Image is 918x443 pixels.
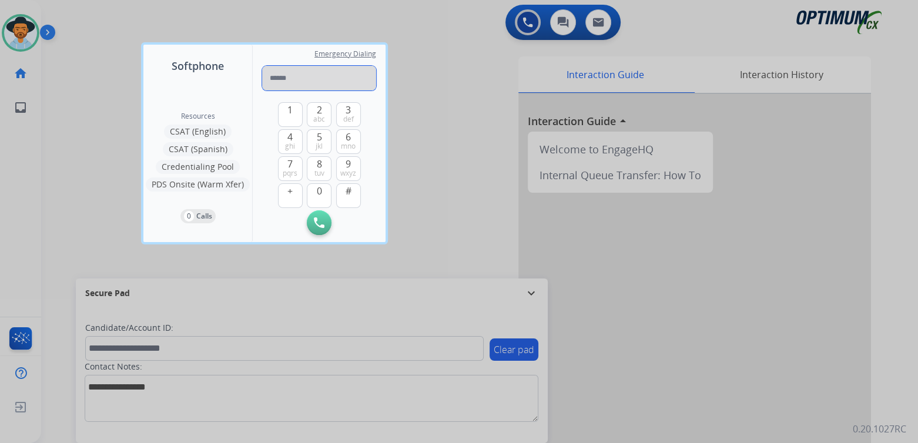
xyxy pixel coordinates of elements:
span: + [287,184,293,198]
span: 6 [346,130,351,144]
span: 3 [346,103,351,117]
span: 4 [287,130,293,144]
span: def [343,115,354,124]
span: # [346,184,351,198]
span: ghi [285,142,295,151]
span: mno [341,142,356,151]
span: 8 [317,157,322,171]
span: jkl [316,142,323,151]
button: 9wxyz [336,156,361,181]
span: 2 [317,103,322,117]
span: 7 [287,157,293,171]
span: abc [313,115,325,124]
p: 0 [184,211,194,221]
button: 7pqrs [278,156,303,181]
button: 5jkl [307,129,331,154]
button: # [336,183,361,208]
span: tuv [314,169,324,178]
button: CSAT (English) [164,125,232,139]
button: 3def [336,102,361,127]
button: 8tuv [307,156,331,181]
button: CSAT (Spanish) [163,142,233,156]
button: 2abc [307,102,331,127]
button: PDS Onsite (Warm Xfer) [146,177,250,192]
span: 0 [317,184,322,198]
span: wxyz [340,169,356,178]
img: call-button [314,217,324,228]
button: 1 [278,102,303,127]
button: 4ghi [278,129,303,154]
span: Resources [181,112,215,121]
span: Emergency Dialing [314,49,376,59]
span: 1 [287,103,293,117]
button: + [278,183,303,208]
span: Softphone [172,58,224,74]
button: 0 [307,183,331,208]
p: 0.20.1027RC [853,422,906,436]
button: 0Calls [180,209,216,223]
span: 9 [346,157,351,171]
button: Credentialing Pool [156,160,240,174]
p: Calls [196,211,212,221]
span: 5 [317,130,322,144]
span: pqrs [283,169,297,178]
button: 6mno [336,129,361,154]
